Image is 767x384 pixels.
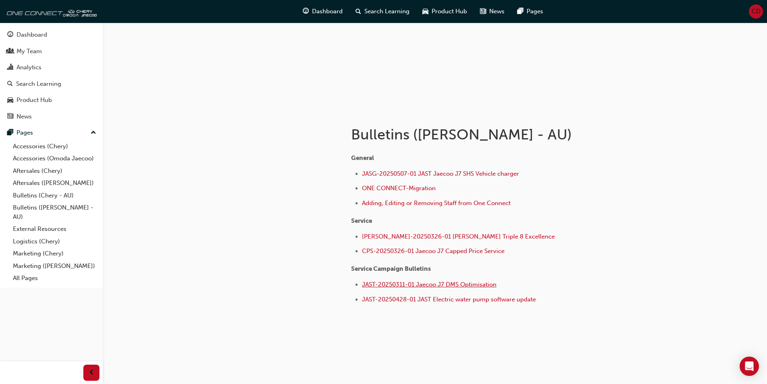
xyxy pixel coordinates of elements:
[473,3,511,20] a: news-iconNews
[362,170,519,177] a: JASG-20250507-01 JAST Jaecoo J7 SHS Vehicle charger
[351,217,372,224] span: Service
[10,152,99,165] a: Accessories (Omoda Jaecoo)
[349,3,416,20] a: search-iconSearch Learning
[17,30,47,39] div: Dashboard
[89,368,95,378] span: prev-icon
[752,7,761,16] span: CD
[517,6,523,17] span: pages-icon
[3,125,99,140] button: Pages
[17,128,33,137] div: Pages
[296,3,349,20] a: guage-iconDashboard
[362,281,496,288] a: JAST-20250311-01 Jaecoo J7 DMS Optimisation
[10,201,99,223] a: Bulletins ([PERSON_NAME] - AU)
[17,112,32,121] div: News
[351,154,374,162] span: General
[91,128,96,138] span: up-icon
[351,126,615,143] h1: Bulletins ([PERSON_NAME] - AU)
[7,97,13,104] span: car-icon
[7,64,13,71] span: chart-icon
[7,48,13,55] span: people-icon
[362,296,536,303] a: JAST-20250428-01 JAST Electric water pump software update
[10,140,99,153] a: Accessories (Chery)
[362,247,504,255] a: CPS-20250326-01 Jaecoo J7 Capped Price Service
[362,199,511,207] a: Adding, Editing or Removing Staff from One Connect
[422,6,428,17] span: car-icon
[10,247,99,260] a: Marketing (Chery)
[10,223,99,235] a: External Resources
[356,6,361,17] span: search-icon
[312,7,343,16] span: Dashboard
[3,60,99,75] a: Analytics
[527,7,543,16] span: Pages
[303,6,309,17] span: guage-icon
[10,189,99,202] a: Bulletins (Chery - AU)
[10,165,99,177] a: Aftersales (Chery)
[7,129,13,137] span: pages-icon
[749,4,763,19] button: CD
[10,177,99,189] a: Aftersales ([PERSON_NAME])
[416,3,473,20] a: car-iconProduct Hub
[7,113,13,120] span: news-icon
[740,357,759,376] div: Open Intercom Messenger
[7,31,13,39] span: guage-icon
[3,26,99,125] button: DashboardMy TeamAnalyticsSearch LearningProduct HubNews
[351,265,431,272] span: Service Campaign Bulletins
[17,95,52,105] div: Product Hub
[3,27,99,42] a: Dashboard
[10,260,99,272] a: Marketing ([PERSON_NAME])
[4,3,97,19] img: oneconnect
[17,47,42,56] div: My Team
[16,79,61,89] div: Search Learning
[3,44,99,59] a: My Team
[362,185,436,192] a: ONE CONNECT-Migration
[480,6,486,17] span: news-icon
[3,93,99,108] a: Product Hub
[17,63,41,72] div: Analytics
[3,77,99,91] a: Search Learning
[364,7,409,16] span: Search Learning
[10,235,99,248] a: Logistics (Chery)
[3,109,99,124] a: News
[362,233,555,240] a: [PERSON_NAME]-20250326-01 [PERSON_NAME] Triple 8 Excellence
[10,272,99,284] a: All Pages
[7,81,13,88] span: search-icon
[489,7,504,16] span: News
[511,3,550,20] a: pages-iconPages
[432,7,467,16] span: Product Hub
